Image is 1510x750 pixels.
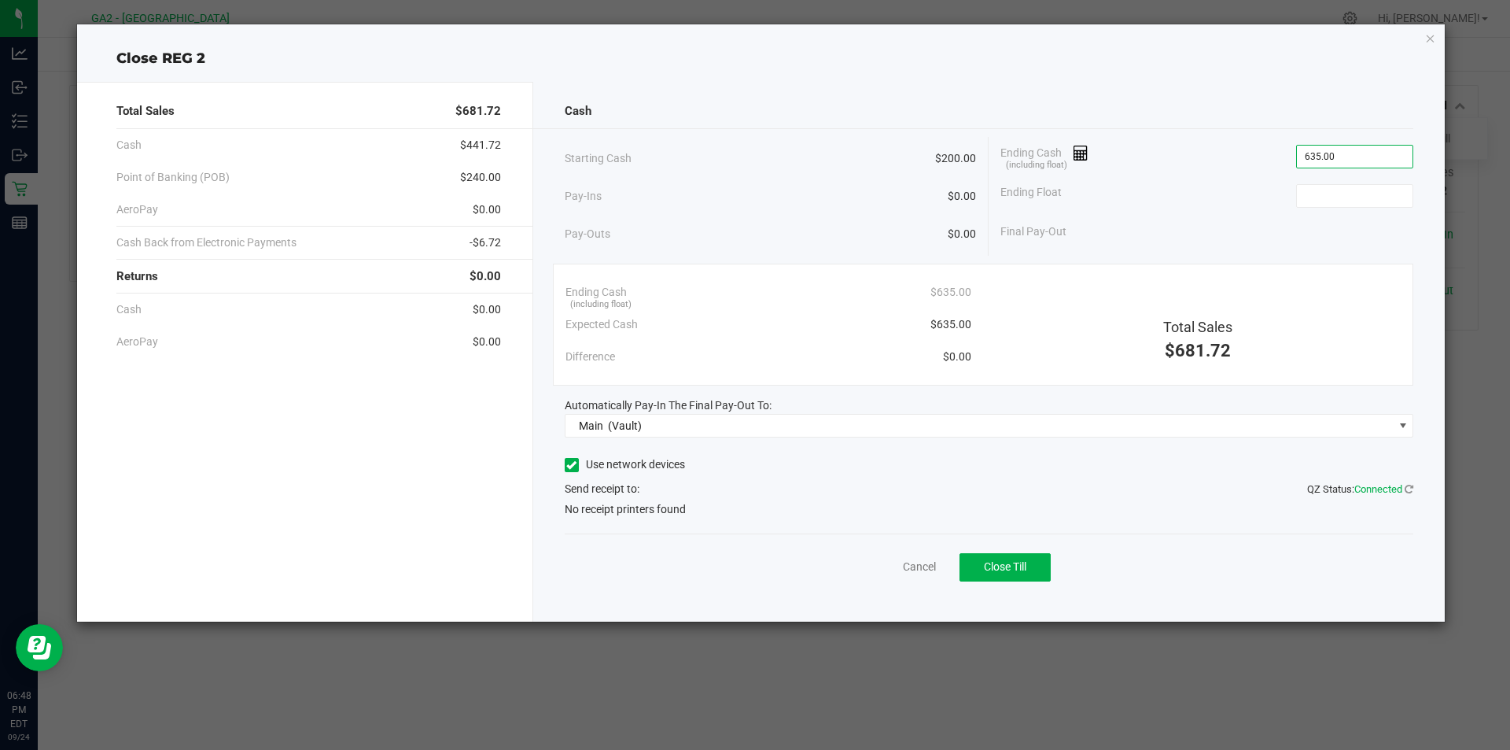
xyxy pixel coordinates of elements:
[116,201,158,218] span: AeroPay
[455,102,501,120] span: $681.72
[579,419,603,432] span: Main
[565,102,591,120] span: Cash
[608,419,642,432] span: (Vault)
[948,226,976,242] span: $0.00
[473,334,501,350] span: $0.00
[1165,341,1231,360] span: $681.72
[565,501,686,518] span: No receipt printers found
[473,301,501,318] span: $0.00
[948,188,976,205] span: $0.00
[77,48,1446,69] div: Close REG 2
[470,235,501,251] span: -$6.72
[930,284,971,301] span: $635.00
[116,260,501,294] div: Returns
[565,226,610,242] span: Pay-Outs
[116,235,296,251] span: Cash Back from Electronic Payments
[116,169,230,186] span: Point of Banking (POB)
[116,334,158,350] span: AeroPay
[565,399,772,412] span: Automatically Pay-In The Final Pay-Out To:
[959,553,1051,582] button: Close Till
[943,349,971,365] span: $0.00
[903,559,936,575] a: Cancel
[565,316,638,333] span: Expected Cash
[470,268,501,286] span: $0.00
[16,624,63,671] iframe: Resource center
[570,298,632,312] span: (including float)
[930,316,971,333] span: $635.00
[473,201,501,218] span: $0.00
[1006,159,1067,172] span: (including float)
[935,150,976,167] span: $200.00
[116,102,175,120] span: Total Sales
[565,188,602,205] span: Pay-Ins
[460,169,501,186] span: $240.00
[116,137,142,153] span: Cash
[1000,224,1066,240] span: Final Pay-Out
[565,482,639,495] span: Send receipt to:
[116,301,142,318] span: Cash
[1000,145,1088,168] span: Ending Cash
[1163,319,1232,335] span: Total Sales
[460,137,501,153] span: $441.72
[565,284,627,301] span: Ending Cash
[1307,483,1413,495] span: QZ Status:
[984,560,1026,573] span: Close Till
[1354,483,1402,495] span: Connected
[565,150,632,167] span: Starting Cash
[565,456,685,473] label: Use network devices
[565,349,615,365] span: Difference
[1000,184,1062,208] span: Ending Float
